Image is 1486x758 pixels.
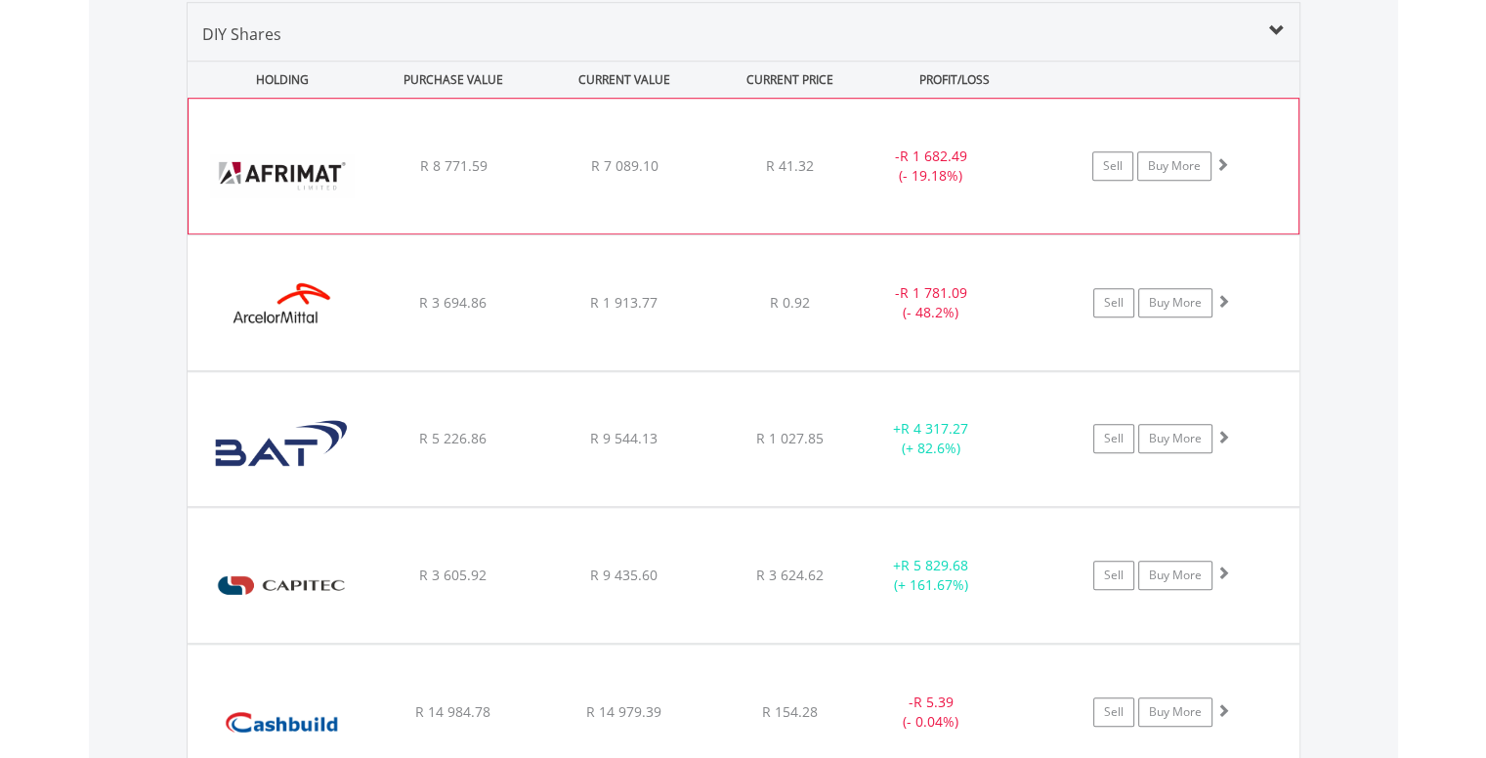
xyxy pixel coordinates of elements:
[419,156,487,175] span: R 8 771.59
[762,702,818,721] span: R 154.28
[197,397,365,501] img: EQU.ZA.BTI.png
[899,147,966,165] span: R 1 682.49
[1092,151,1133,181] a: Sell
[590,293,658,312] span: R 1 913.77
[1093,424,1134,453] a: Sell
[858,283,1005,322] div: - (- 48.2%)
[858,419,1005,458] div: + (+ 82.6%)
[419,566,487,584] span: R 3 605.92
[541,62,708,98] div: CURRENT VALUE
[900,283,967,302] span: R 1 781.09
[590,156,658,175] span: R 7 089.10
[415,702,490,721] span: R 14 984.78
[756,566,824,584] span: R 3 624.62
[370,62,537,98] div: PURCHASE VALUE
[419,429,487,447] span: R 5 226.86
[1138,424,1212,453] a: Buy More
[1138,561,1212,590] a: Buy More
[1138,288,1212,317] a: Buy More
[901,419,968,438] span: R 4 317.27
[858,556,1005,595] div: + (+ 161.67%)
[197,532,365,638] img: EQU.ZA.CPI.png
[1137,151,1211,181] a: Buy More
[590,566,658,584] span: R 9 435.60
[1138,697,1212,727] a: Buy More
[913,693,954,711] span: R 5.39
[1093,697,1134,727] a: Sell
[1093,561,1134,590] a: Sell
[857,147,1003,186] div: - (- 19.18%)
[711,62,867,98] div: CURRENT PRICE
[198,123,366,229] img: EQU.ZA.AFT.png
[770,293,810,312] span: R 0.92
[419,293,487,312] span: R 3 694.86
[197,260,365,365] img: EQU.ZA.ACL.png
[590,429,658,447] span: R 9 544.13
[766,156,814,175] span: R 41.32
[202,23,281,45] span: DIY Shares
[901,556,968,574] span: R 5 829.68
[586,702,661,721] span: R 14 979.39
[189,62,366,98] div: HOLDING
[871,62,1039,98] div: PROFIT/LOSS
[1093,288,1134,317] a: Sell
[756,429,824,447] span: R 1 027.85
[858,693,1005,732] div: - (- 0.04%)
